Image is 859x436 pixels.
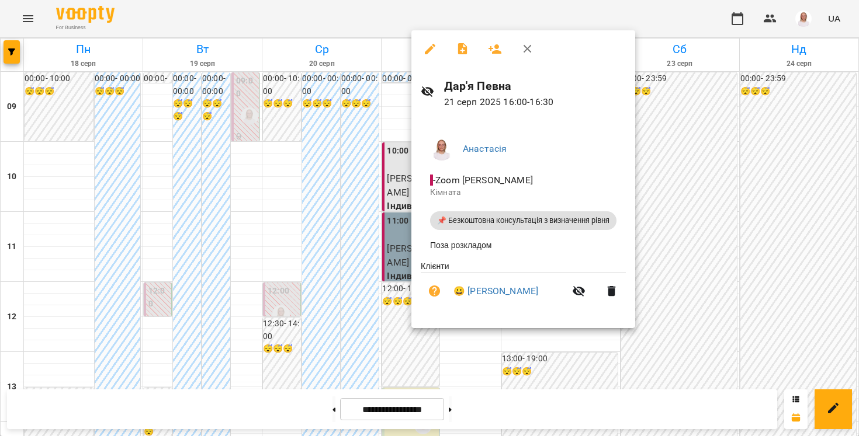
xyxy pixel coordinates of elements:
[430,137,453,161] img: 7b3448e7bfbed3bd7cdba0ed84700e25.png
[444,77,626,95] h6: Дар'я Певна
[463,143,507,154] a: Анастасія
[430,187,616,198] p: Кімната
[453,284,538,298] a: 😀 [PERSON_NAME]
[444,95,626,109] p: 21 серп 2025 16:00 - 16:30
[421,277,449,305] button: Візит ще не сплачено. Додати оплату?
[421,260,626,315] ul: Клієнти
[430,215,616,226] span: 📌 Безкоштовна консультація з визначення рівня
[421,235,626,256] li: Поза розкладом
[430,175,535,186] span: - Zoom [PERSON_NAME]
